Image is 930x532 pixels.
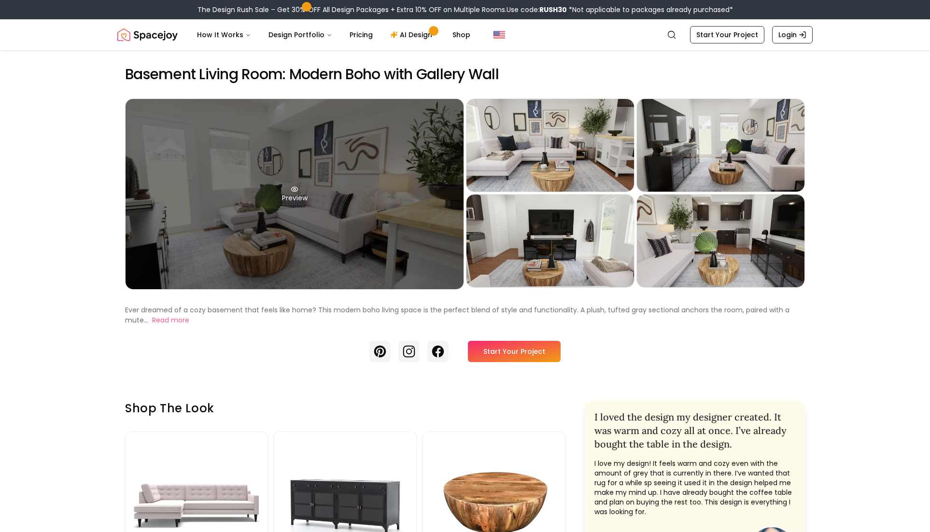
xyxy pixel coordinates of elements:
[197,5,733,14] div: The Design Rush Sale – Get 30% OFF All Design Packages + Extra 10% OFF on Multiple Rooms.
[117,25,178,44] img: Spacejoy Logo
[468,341,561,362] a: Start Your Project
[342,25,380,44] a: Pricing
[567,5,733,14] span: *Not applicable to packages already purchased*
[189,25,259,44] button: How It Works
[594,459,795,517] p: I love my design! It feels warm and cozy even with the amount of grey that is currently in there....
[382,25,443,44] a: AI Design
[152,315,189,325] button: Read more
[539,5,567,14] b: RUSH30
[125,66,805,83] h2: Basement Living Room: Modern Boho with Gallery Wall
[117,19,813,50] nav: Global
[772,26,813,43] a: Login
[261,25,340,44] button: Design Portfolio
[493,29,505,41] img: United States
[125,305,789,325] p: Ever dreamed of a cozy basement that feels like home? This modern boho living space is the perfec...
[189,25,478,44] nav: Main
[125,401,565,416] h3: Shop the look
[117,25,178,44] a: Spacejoy
[126,99,464,289] div: Preview
[690,26,764,43] a: Start Your Project
[507,5,567,14] span: Use code:
[445,25,478,44] a: Shop
[594,410,795,451] h2: I loved the design my designer created. It was warm and cozy all at once. I’ve already bought the...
